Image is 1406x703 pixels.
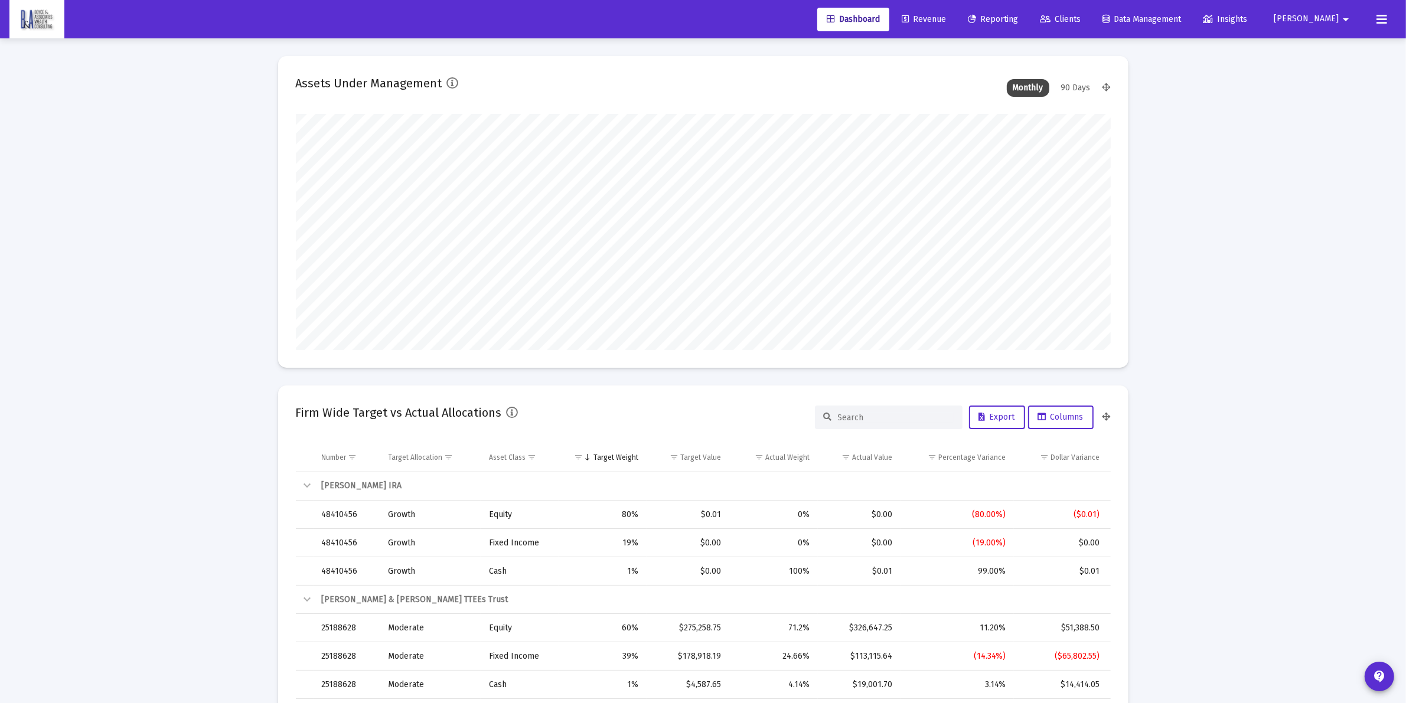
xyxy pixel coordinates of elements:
[938,453,1006,462] div: Percentage Variance
[567,622,638,634] div: 60%
[817,8,889,31] a: Dashboard
[838,413,954,423] input: Search
[1372,669,1387,684] mat-icon: contact_support
[1022,509,1100,521] div: ($0.01)
[481,614,559,642] td: Equity
[826,537,893,549] div: $0.00
[1022,537,1100,549] div: $0.00
[1030,8,1090,31] a: Clients
[738,622,810,634] div: 71.2%
[655,537,721,549] div: $0.00
[909,650,1006,662] div: (14.34%)
[481,529,559,557] td: Fixed Income
[738,537,810,549] div: 0%
[1102,14,1181,24] span: Data Management
[593,453,638,462] div: Target Weight
[567,565,638,577] div: 1%
[567,509,638,521] div: 80%
[1014,443,1111,472] td: Column Dollar Variance
[314,614,380,642] td: 25188628
[738,650,810,662] div: 24.66%
[1040,14,1081,24] span: Clients
[314,529,380,557] td: 48410456
[1007,79,1049,97] div: Monthly
[827,14,880,24] span: Dashboard
[1022,650,1100,662] div: ($65,802.55)
[380,501,481,529] td: Growth
[380,642,481,671] td: Moderate
[818,443,901,472] td: Column Actual Value
[296,472,314,501] td: Collapse
[826,509,893,521] div: $0.00
[729,443,818,472] td: Column Actual Weight
[655,509,721,521] div: $0.01
[969,406,1025,429] button: Export
[348,453,357,462] span: Show filter options for column 'Number'
[738,565,810,577] div: 100%
[322,453,347,462] div: Number
[380,614,481,642] td: Moderate
[559,443,647,472] td: Column Target Weight
[958,8,1027,31] a: Reporting
[979,412,1015,422] span: Export
[901,443,1014,472] td: Column Percentage Variance
[567,537,638,549] div: 19%
[909,622,1006,634] div: 11.20%
[445,453,454,462] span: Show filter options for column 'Target Allocation'
[1339,8,1353,31] mat-icon: arrow_drop_down
[314,671,380,699] td: 25188628
[296,74,442,93] h2: Assets Under Management
[738,679,810,691] div: 4.14%
[826,565,893,577] div: $0.01
[1274,14,1339,24] span: [PERSON_NAME]
[909,679,1006,691] div: 3.14%
[852,453,892,462] div: Actual Value
[655,679,721,691] div: $4,587.65
[1055,79,1097,97] div: 90 Days
[380,557,481,586] td: Growth
[909,537,1006,549] div: (19.00%)
[1203,14,1247,24] span: Insights
[680,453,721,462] div: Target Value
[296,403,502,422] h2: Firm Wide Target vs Actual Allocations
[481,501,559,529] td: Equity
[655,650,721,662] div: $178,918.19
[1038,412,1084,422] span: Columns
[928,453,937,462] span: Show filter options for column 'Percentage Variance'
[481,443,559,472] td: Column Asset Class
[322,594,1100,606] div: [PERSON_NAME] & [PERSON_NAME] TTEEs Trust
[765,453,810,462] div: Actual Weight
[1022,622,1100,634] div: $51,388.50
[1260,7,1367,31] button: [PERSON_NAME]
[655,565,721,577] div: $0.00
[481,557,559,586] td: Cash
[909,565,1006,577] div: 99.00%
[826,622,893,634] div: $326,647.25
[380,443,481,472] td: Column Target Allocation
[826,650,893,662] div: $113,115.64
[567,679,638,691] div: 1%
[909,509,1006,521] div: (80.00%)
[1022,679,1100,691] div: $14,414.05
[841,453,850,462] span: Show filter options for column 'Actual Value'
[314,501,380,529] td: 48410456
[1051,453,1100,462] div: Dollar Variance
[1193,8,1257,31] a: Insights
[314,642,380,671] td: 25188628
[647,443,729,472] td: Column Target Value
[380,529,481,557] td: Growth
[826,679,893,691] div: $19,001.70
[527,453,536,462] span: Show filter options for column 'Asset Class'
[1028,406,1094,429] button: Columns
[892,8,955,31] a: Revenue
[322,480,1100,492] div: [PERSON_NAME] IRA
[481,642,559,671] td: Fixed Income
[902,14,946,24] span: Revenue
[314,557,380,586] td: 48410456
[567,650,638,662] div: 39%
[314,443,380,472] td: Column Number
[1040,453,1049,462] span: Show filter options for column 'Dollar Variance'
[18,8,56,31] img: Dashboard
[1022,565,1100,577] div: $0.01
[655,622,721,634] div: $275,258.75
